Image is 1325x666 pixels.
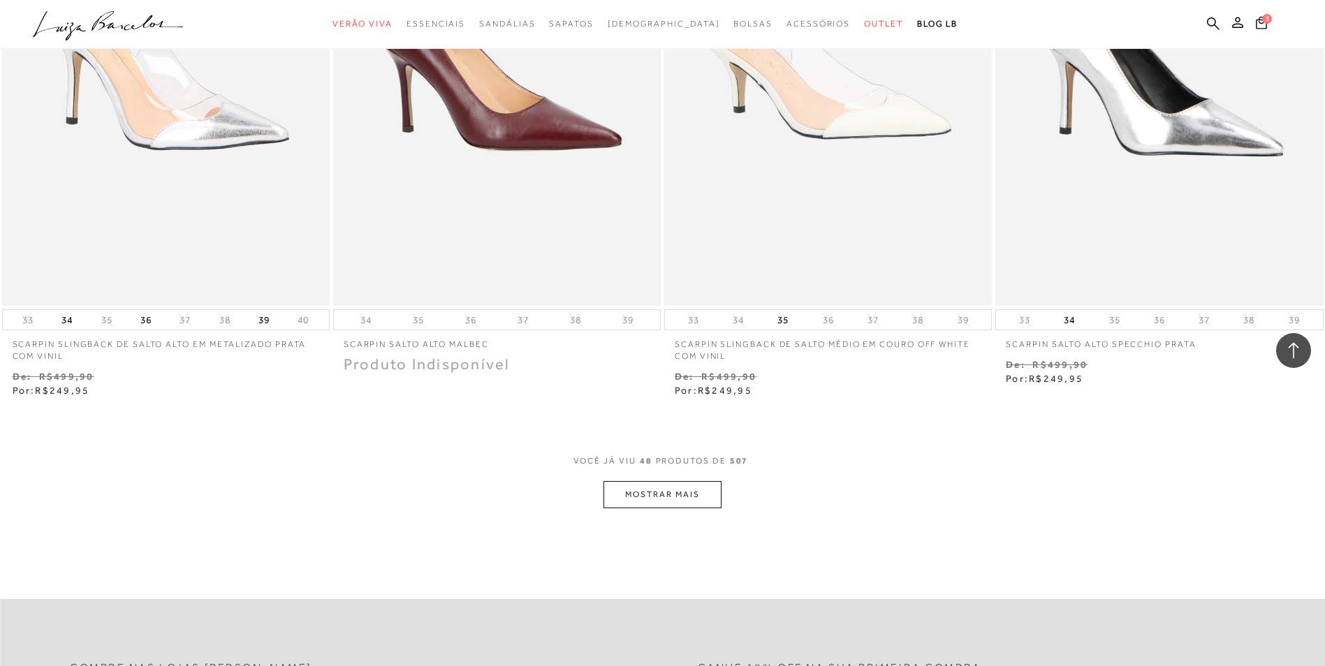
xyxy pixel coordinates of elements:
[1252,15,1271,34] button: 3
[786,11,850,37] a: categoryNavScreenReaderText
[675,385,752,396] span: Por:
[864,11,903,37] a: categoryNavScreenReaderText
[1105,313,1125,327] button: 35
[1284,313,1304,327] button: 39
[664,330,992,362] a: SCARPIN SLINGBACK DE SALTO MÉDIO EM COURO OFF WHITE COM VINIL
[864,19,903,29] span: Outlet
[786,19,850,29] span: Acessórios
[603,481,721,508] button: MOSTRAR MAIS
[97,313,117,327] button: 35
[656,455,726,467] span: PRODUTOS DE
[344,355,511,373] span: Produto Indisponível
[573,455,636,467] span: VOCê JÁ VIU
[1194,313,1214,327] button: 37
[18,313,38,327] button: 33
[215,313,235,327] button: 38
[549,11,593,37] a: categoryNavScreenReaderText
[39,371,94,382] small: R$499,90
[1262,14,1272,24] span: 3
[35,385,89,396] span: R$249,95
[1029,373,1083,384] span: R$249,95
[57,310,77,330] button: 34
[332,11,393,37] a: categoryNavScreenReaderText
[701,371,756,382] small: R$499,90
[513,313,533,327] button: 37
[675,371,694,382] small: De:
[608,19,720,29] span: [DEMOGRAPHIC_DATA]
[1150,313,1169,327] button: 36
[13,385,90,396] span: Por:
[698,385,752,396] span: R$249,95
[409,313,428,327] button: 35
[1015,313,1034,327] button: 33
[333,330,661,350] a: SCARPIN SALTO ALTO MALBEC
[730,455,749,481] span: 507
[254,310,274,330] button: 39
[566,313,585,327] button: 38
[479,19,535,29] span: Sandálias
[917,19,958,29] span: BLOG LB
[407,19,465,29] span: Essenciais
[733,11,773,37] a: categoryNavScreenReaderText
[773,310,793,330] button: 35
[995,330,1323,350] a: SCARPIN SALTO ALTO SPECCHIO PRATA
[618,313,638,327] button: 39
[684,313,703,327] button: 33
[1060,310,1079,330] button: 34
[953,313,973,327] button: 39
[2,330,330,362] a: SCARPIN SLINGBACK DE SALTO ALTO EM METALIZADO PRATA COM VINIL
[1006,373,1083,384] span: Por:
[461,313,481,327] button: 36
[332,19,393,29] span: Verão Viva
[479,11,535,37] a: categoryNavScreenReaderText
[608,11,720,37] a: noSubCategoriesText
[1032,359,1088,370] small: R$499,90
[356,313,376,327] button: 34
[136,310,156,330] button: 36
[1006,359,1025,370] small: De:
[863,313,883,327] button: 37
[407,11,465,37] a: categoryNavScreenReaderText
[733,19,773,29] span: Bolsas
[549,19,593,29] span: Sapatos
[1239,313,1259,327] button: 38
[819,313,838,327] button: 36
[729,313,748,327] button: 34
[908,313,928,327] button: 38
[917,11,958,37] a: BLOG LB
[640,455,652,481] span: 48
[293,313,313,327] button: 40
[175,313,195,327] button: 37
[13,371,32,382] small: De:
